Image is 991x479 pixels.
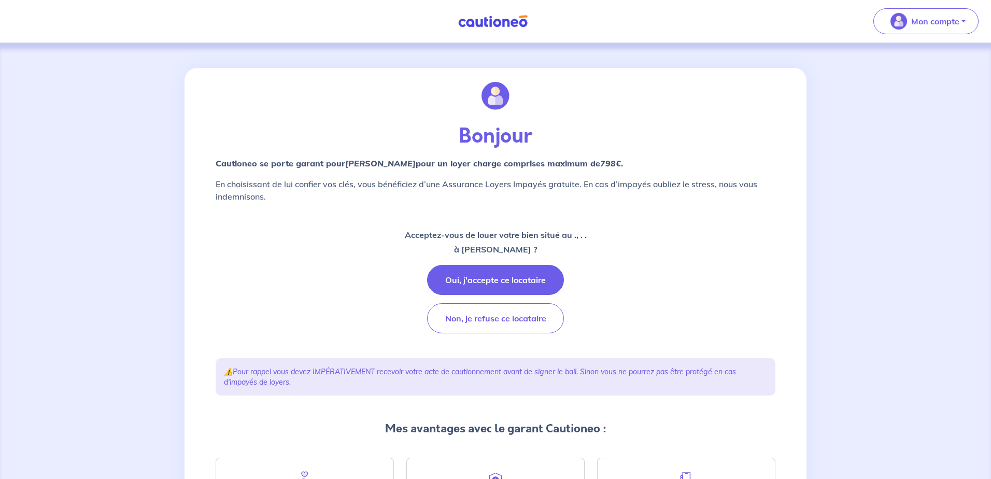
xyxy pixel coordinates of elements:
[224,367,767,387] p: ⚠️
[911,15,959,27] p: Mon compte
[345,158,416,168] em: [PERSON_NAME]
[216,420,775,437] p: Mes avantages avec le garant Cautioneo :
[600,158,621,168] em: 798€
[427,303,564,333] button: Non, je refuse ce locataire
[454,15,532,28] img: Cautioneo
[482,82,509,110] img: illu_account.svg
[216,124,775,149] p: Bonjour
[216,158,623,168] strong: Cautioneo se porte garant pour pour un loyer charge comprises maximum de .
[224,367,736,387] em: Pour rappel vous devez IMPÉRATIVEMENT recevoir votre acte de cautionnement avant de signer le bai...
[216,178,775,203] p: En choisissant de lui confier vos clés, vous bénéficiez d’une Assurance Loyers Impayés gratuite. ...
[873,8,979,34] button: illu_account_valid_menu.svgMon compte
[890,13,907,30] img: illu_account_valid_menu.svg
[427,265,564,295] button: Oui, j'accepte ce locataire
[405,228,587,257] p: Acceptez-vous de louer votre bien situé au ., . . à [PERSON_NAME] ?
